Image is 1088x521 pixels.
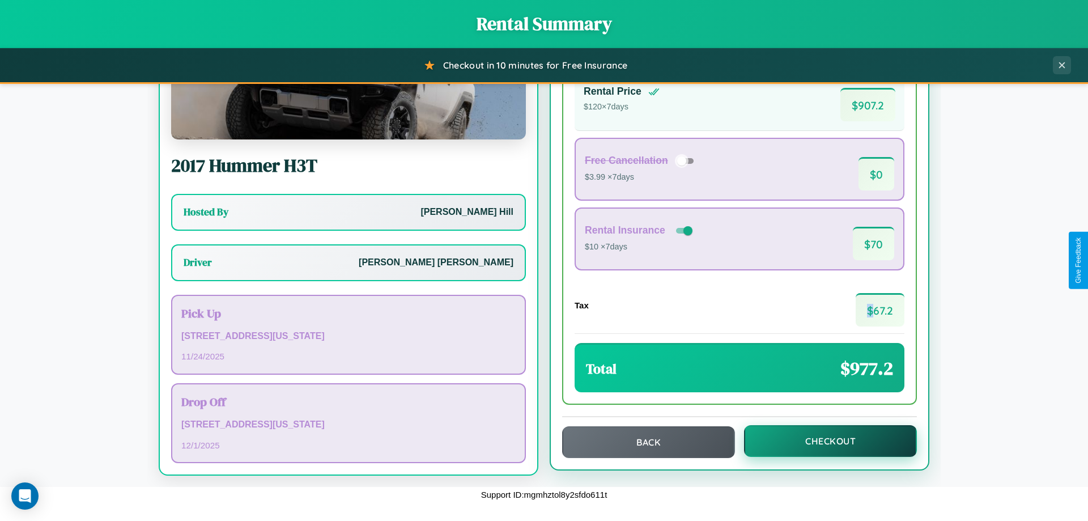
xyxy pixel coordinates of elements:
h3: Driver [184,256,212,269]
h2: 2017 Hummer H3T [171,153,526,178]
p: 12 / 1 / 2025 [181,438,516,453]
p: Support ID: mgmhztol8y2sfdo611t [481,487,607,502]
span: $ 70 [853,227,894,260]
p: [STREET_ADDRESS][US_STATE] [181,328,516,345]
h4: Free Cancellation [585,155,668,167]
h4: Rental Insurance [585,225,665,236]
span: $ 907.2 [840,88,895,121]
span: $ 0 [858,157,894,190]
h3: Pick Up [181,305,516,321]
div: Open Intercom Messenger [11,482,39,510]
p: [STREET_ADDRESS][US_STATE] [181,417,516,433]
span: $ 977.2 [840,356,893,381]
h1: Rental Summary [11,11,1077,36]
p: [PERSON_NAME] Hill [420,204,513,221]
div: Give Feedback [1074,238,1082,283]
h3: Hosted By [184,205,228,219]
h4: Rental Price [584,86,641,98]
p: $3.99 × 7 days [585,170,698,185]
h3: Total [586,359,617,378]
p: [PERSON_NAME] [PERSON_NAME] [359,255,513,271]
p: $ 120 × 7 days [584,100,660,115]
button: Checkout [744,425,917,457]
button: Back [562,426,735,458]
span: $ 67.2 [856,293,904,327]
p: $10 × 7 days [585,240,695,255]
p: 11 / 24 / 2025 [181,349,516,364]
span: Checkout in 10 minutes for Free Insurance [443,60,627,71]
h4: Tax [575,300,589,310]
h3: Drop Off [181,393,516,410]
